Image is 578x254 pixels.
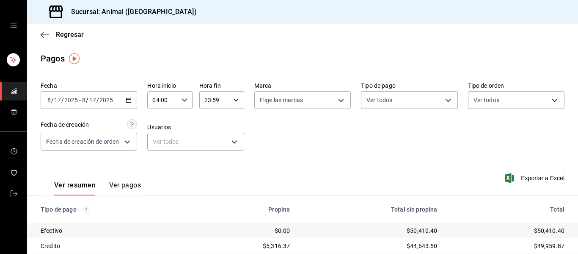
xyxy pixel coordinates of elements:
[41,226,190,235] div: Efectivo
[64,7,197,17] h3: Sucursal: Animal ([GEOGRAPHIC_DATA])
[451,226,564,235] div: $50,410.40
[254,83,351,89] label: Marca
[10,22,17,29] button: open drawer
[451,206,564,213] div: Total
[64,97,78,103] input: ----
[451,242,564,250] div: $49,959.87
[260,96,303,104] span: Elige las marcas
[303,242,437,250] div: $44,643.50
[41,120,89,129] div: Fecha de creación
[303,226,437,235] div: $50,410.40
[56,31,84,39] span: Regresar
[54,97,61,103] input: --
[41,52,65,65] div: Pagos
[203,206,290,213] div: Propina
[109,181,141,195] button: Ver pagos
[54,181,96,195] button: Ver resumen
[61,97,64,103] span: /
[46,137,119,146] span: Fecha de creación de orden
[69,53,80,64] img: Tooltip marker
[41,83,137,89] label: Fecha
[147,83,192,89] label: Hora inicio
[361,83,457,89] label: Tipo de pago
[86,97,88,103] span: /
[473,96,499,104] span: Ver todos
[99,97,113,103] input: ----
[54,181,141,195] div: navigation tabs
[89,97,96,103] input: --
[47,97,51,103] input: --
[83,207,89,212] svg: Los pagos realizados con Pay y otras terminales son montos brutos.
[41,31,84,39] button: Regresar
[366,96,392,104] span: Ver todos
[468,83,564,89] label: Tipo de orden
[506,173,564,183] button: Exportar a Excel
[51,97,54,103] span: /
[79,97,81,103] span: -
[203,242,290,250] div: $5,316.37
[82,97,86,103] input: --
[203,226,290,235] div: $0.00
[147,133,244,151] div: Ver todos
[41,242,190,250] div: Credito
[41,206,190,213] div: Tipo de pago
[96,97,99,103] span: /
[199,83,244,89] label: Hora fin
[303,206,437,213] div: Total sin propina
[147,124,244,130] label: Usuarios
